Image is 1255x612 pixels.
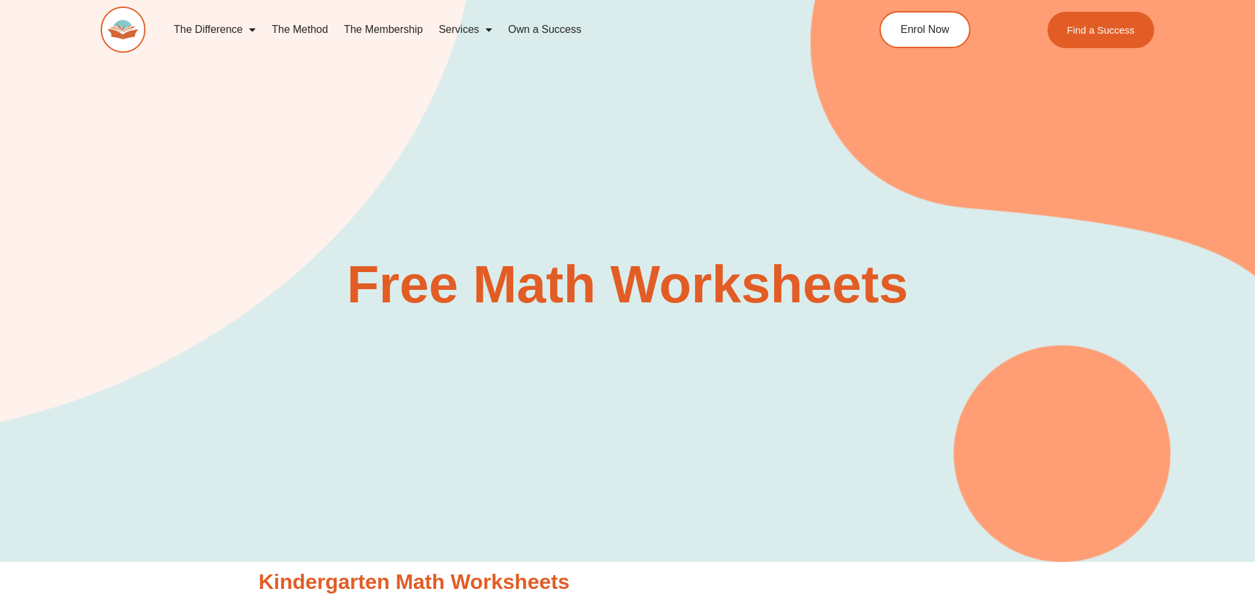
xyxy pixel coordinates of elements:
[431,14,500,45] a: Services
[166,14,264,45] a: The Difference
[1189,549,1255,612] iframe: Chat Widget
[901,24,949,35] span: Enrol Now
[1047,12,1155,48] a: Find a Success
[259,569,997,596] h2: Kindergarten Math Worksheets
[336,14,431,45] a: The Membership
[166,14,820,45] nav: Menu
[879,11,970,48] a: Enrol Now
[264,14,335,45] a: The Method
[500,14,589,45] a: Own a Success
[1067,25,1135,35] span: Find a Success
[252,258,1003,311] h2: Free Math Worksheets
